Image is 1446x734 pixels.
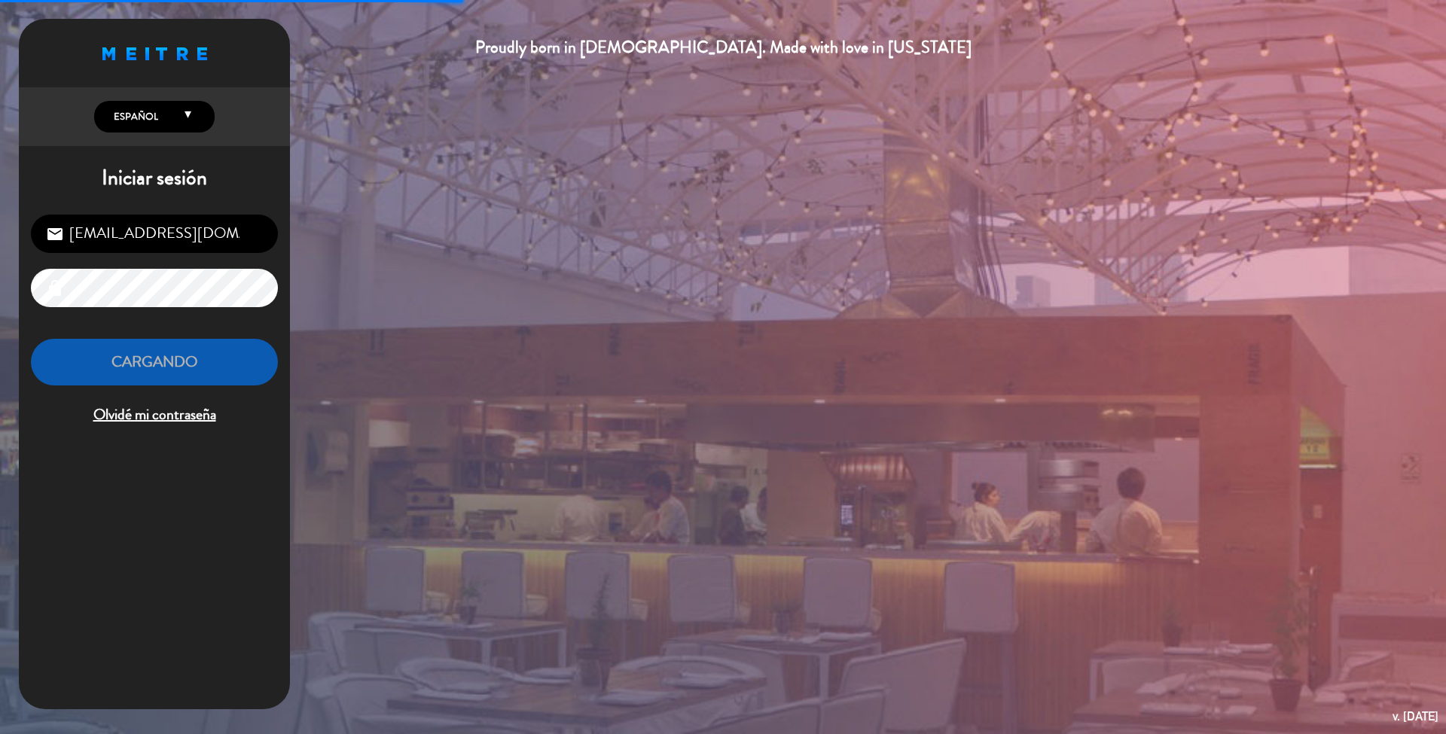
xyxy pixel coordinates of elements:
i: lock [46,279,64,297]
div: v. [DATE] [1393,706,1438,726]
h1: Iniciar sesión [19,166,290,191]
span: Olvidé mi contraseña [31,403,278,428]
span: Español [110,109,158,124]
i: email [46,225,64,243]
input: Correo Electrónico [31,215,278,253]
button: Cargando [31,339,278,386]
